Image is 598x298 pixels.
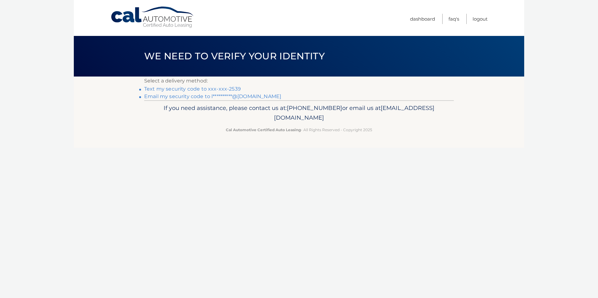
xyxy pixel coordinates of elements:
[144,86,241,92] a: Text my security code to xxx-xxx-2539
[473,14,488,24] a: Logout
[144,93,281,99] a: Email my security code to l**********@[DOMAIN_NAME]
[448,14,459,24] a: FAQ's
[287,104,342,112] span: [PHONE_NUMBER]
[148,127,450,133] p: - All Rights Reserved - Copyright 2025
[148,103,450,123] p: If you need assistance, please contact us at: or email us at
[144,77,454,85] p: Select a delivery method:
[410,14,435,24] a: Dashboard
[226,127,301,132] strong: Cal Automotive Certified Auto Leasing
[110,6,195,28] a: Cal Automotive
[144,50,325,62] span: We need to verify your identity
